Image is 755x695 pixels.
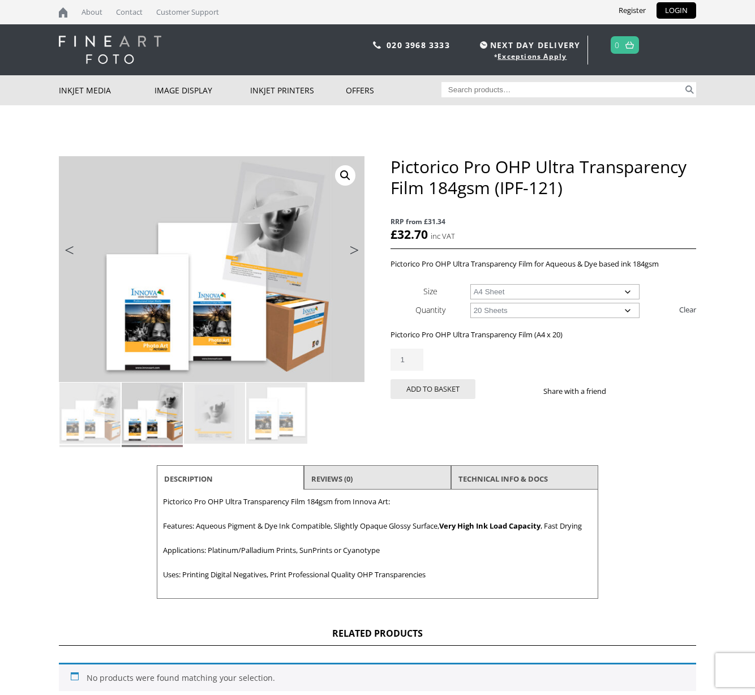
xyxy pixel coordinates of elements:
[610,2,654,19] a: Register
[59,663,696,691] div: No products were found matching your selection.
[391,215,696,228] span: RRP from £31.34
[439,521,540,531] strong: Very High Ink Load Capacity
[246,383,307,444] img: Pictorico Pro OHP Ultra Transparency Film 184gsm (IPF-121) - Image 4
[679,301,696,319] a: Clear options
[391,349,423,371] input: Product quantity
[163,495,592,508] p: Pictorico Pro OHP Ultra Transparency Film 184gsm from Innova Art:
[657,2,696,19] a: LOGIN
[458,469,548,489] a: TECHNICAL INFO & DOCS
[625,41,634,49] img: basket.svg
[477,38,580,52] span: NEXT DAY DELIVERY
[391,226,397,242] span: £
[184,383,245,444] img: Pictorico Pro OHP Ultra Transparency Film 184gsm (IPF-121) - Image 3
[423,286,437,297] label: Size
[497,52,567,61] a: Exceptions Apply
[335,165,355,186] a: View full-screen image gallery
[615,37,620,53] a: 0
[633,387,642,396] img: twitter sharing button
[164,469,213,489] a: Description
[415,304,445,315] label: Quantity
[387,40,450,50] a: 020 3968 3333
[311,469,353,489] a: Reviews (0)
[59,445,121,506] img: Pictorico Pro OHP Ultra Transparency Film 184gsm (IPF-121) - Image 5
[391,226,428,242] bdi: 32.70
[163,544,592,557] p: Applications: Platinum/Palladium Prints, SunPrints or Cyanotype
[683,82,696,97] button: Search
[59,383,121,444] img: Pictorico Pro OHP Ultra Transparency Film 184gsm (IPF-121)
[122,445,183,506] img: Pictorico Pro OHP Ultra Transparency Film 184gsm (IPF-121) - Image 6
[346,75,441,105] a: Offers
[647,387,656,396] img: email sharing button
[155,75,250,105] a: Image Display
[441,82,684,97] input: Search products…
[59,36,161,64] img: logo-white.svg
[391,156,696,198] h1: Pictorico Pro OHP Ultra Transparency Film 184gsm (IPF-121)
[391,258,696,271] p: Pictorico Pro OHP Ultra Transparency Film for Aqueous & Dye based ink 184gsm
[620,387,629,396] img: facebook sharing button
[250,75,346,105] a: Inkjet Printers
[163,520,592,533] p: Features: Aqueous Pigment & Dye Ink Compatible, Slightly Opaque Glossy Surface, , Fast Drying
[543,385,620,398] p: Share with a friend
[59,627,696,646] h2: Related products
[59,75,155,105] a: Inkjet Media
[122,383,183,444] img: Pictorico Pro OHP Ultra Transparency Film 184gsm (IPF-121) - Image 2
[163,568,592,581] p: Uses: Printing Digital Negatives, Print Professional Quality OHP Transparencies
[373,41,381,49] img: phone.svg
[59,156,364,382] img: Pictorico Pro OHP Ultra Transparency Film 184gsm (IPF-121) - Image 2
[391,379,475,399] button: Add to basket
[391,328,696,341] p: Pictorico Pro OHP Ultra Transparency Film (A4 x 20)
[480,41,487,49] img: time.svg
